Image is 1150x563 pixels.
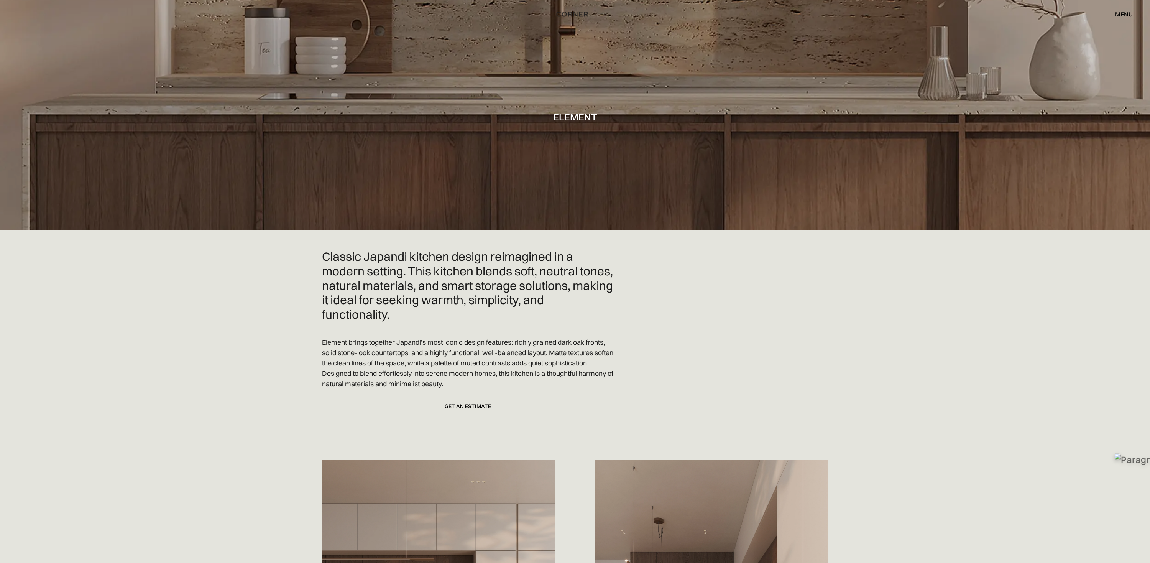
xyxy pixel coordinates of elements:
a: Get an estimate [322,397,613,416]
div: menu [1115,11,1133,17]
p: Element brings together Japandi’s most iconic design features: richly grained dark oak fronts, so... [322,337,613,389]
h2: Classic Japandi kitchen design reimagined in a modern setting. This kitchen blends soft, neutral ... [322,249,613,322]
div: menu [1107,8,1133,21]
h1: Element [553,112,597,122]
a: home [533,9,617,19]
